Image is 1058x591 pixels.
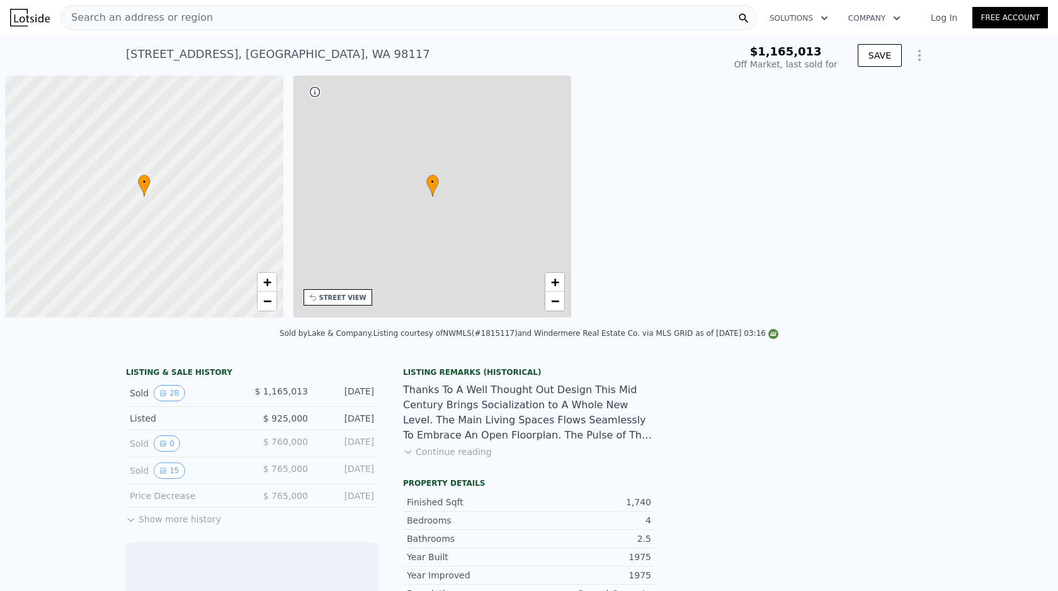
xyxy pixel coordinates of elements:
div: STREET VIEW [319,293,367,302]
span: • [138,176,151,188]
img: Lotside [10,9,50,26]
span: Search an address or region [61,10,213,25]
div: Listing Remarks (Historical) [403,367,655,377]
button: Company [838,7,911,30]
div: Sold [130,385,242,401]
div: [DATE] [318,490,374,502]
span: $ 925,000 [263,413,308,423]
span: $1,165,013 [750,45,822,58]
span: $ 765,000 [263,491,308,501]
div: Sold by Lake & Company . [280,329,373,338]
span: + [263,274,271,290]
span: • [426,176,439,188]
div: [STREET_ADDRESS] , [GEOGRAPHIC_DATA] , WA 98117 [126,45,430,63]
button: View historical data [154,385,185,401]
a: Zoom in [258,273,276,292]
button: SAVE [858,44,902,67]
div: Finished Sqft [407,496,529,508]
a: Free Account [972,7,1048,28]
div: 4 [529,514,651,527]
span: $ 760,000 [263,437,308,447]
div: Year Improved [407,569,529,582]
span: + [551,274,559,290]
span: − [551,293,559,309]
div: [DATE] [318,435,374,452]
a: Zoom out [258,292,276,311]
img: NWMLS Logo [768,329,778,339]
div: [DATE] [318,412,374,425]
div: Year Built [407,551,529,563]
button: Show more history [126,508,221,525]
a: Log In [916,11,972,24]
div: Sold [130,435,242,452]
div: 1,740 [529,496,651,508]
div: Off Market, last sold for [734,58,838,71]
div: • [426,175,439,197]
button: Continue reading [403,445,492,458]
button: Show Options [907,43,932,68]
div: [DATE] [318,385,374,401]
div: Property details [403,478,655,488]
a: Zoom in [545,273,564,292]
button: View historical data [154,435,180,452]
div: Bathrooms [407,532,529,545]
div: Thanks To A Well Thought Out Design This Mid Century Brings Socialization to A Whole New Level. T... [403,382,655,443]
button: Solutions [759,7,838,30]
span: $ 1,165,013 [254,386,308,396]
button: View historical data [154,462,185,479]
div: [DATE] [318,462,374,479]
div: Price Decrease [130,490,242,502]
div: Bedrooms [407,514,529,527]
div: 2.5 [529,532,651,545]
div: 1975 [529,569,651,582]
div: Sold [130,462,242,479]
div: LISTING & SALE HISTORY [126,367,378,380]
span: $ 765,000 [263,464,308,474]
div: Listing courtesy of NWMLS (#1815117) and Windermere Real Estate Co. via MLS GRID as of [DATE] 03:16 [373,329,778,338]
span: − [263,293,271,309]
div: 1975 [529,551,651,563]
a: Zoom out [545,292,564,311]
div: • [138,175,151,197]
div: Listed [130,412,242,425]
